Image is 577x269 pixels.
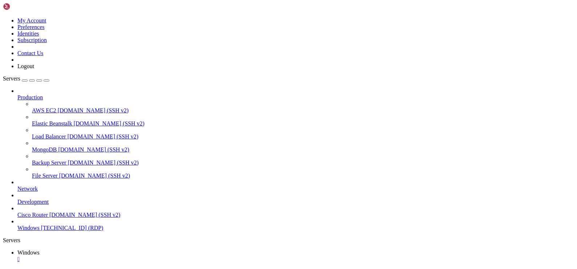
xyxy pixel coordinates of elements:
span: [DOMAIN_NAME] (SSH v2) [59,173,130,179]
a: Backup Server [DOMAIN_NAME] (SSH v2) [32,160,574,166]
a: Load Balancer [DOMAIN_NAME] (SSH v2) [32,133,574,140]
a: MongoDB [DOMAIN_NAME] (SSH v2) [32,146,574,153]
span: [DOMAIN_NAME] (SSH v2) [58,107,129,113]
a: AWS EC2 [DOMAIN_NAME] (SSH v2) [32,107,574,114]
a: Windows [17,249,574,262]
span: Network [17,186,38,192]
span: [DOMAIN_NAME] (SSH v2) [74,120,145,127]
li: File Server [DOMAIN_NAME] (SSH v2) [32,166,574,179]
a: Development [17,199,574,205]
a: Network [17,186,574,192]
span: [DOMAIN_NAME] (SSH v2) [67,133,139,140]
li: Production [17,88,574,179]
span: File Server [32,173,58,179]
span: Production [17,94,43,100]
li: MongoDB [DOMAIN_NAME] (SSH v2) [32,140,574,153]
span: Elastic Beanstalk [32,120,72,127]
li: Cisco Router [DOMAIN_NAME] (SSH v2) [17,205,574,218]
a: File Server [DOMAIN_NAME] (SSH v2) [32,173,574,179]
span: [DOMAIN_NAME] (SSH v2) [49,212,120,218]
li: Load Balancer [DOMAIN_NAME] (SSH v2) [32,127,574,140]
a: Elastic Beanstalk [DOMAIN_NAME] (SSH v2) [32,120,574,127]
span: [TECHNICAL_ID] (RDP) [41,225,103,231]
li: AWS EC2 [DOMAIN_NAME] (SSH v2) [32,101,574,114]
a: Logout [17,63,34,69]
a: Preferences [17,24,45,30]
span: [DOMAIN_NAME] (SSH v2) [58,146,129,153]
span: Windows [17,249,40,256]
a: My Account [17,17,46,24]
span: Load Balancer [32,133,66,140]
a: Subscription [17,37,47,43]
li: Network [17,179,574,192]
span: Backup Server [32,160,66,166]
div: Servers [3,237,574,244]
a: Contact Us [17,50,44,56]
a: Production [17,94,574,101]
span: Servers [3,75,20,82]
span: [DOMAIN_NAME] (SSH v2) [68,160,139,166]
a: Servers [3,75,49,82]
span: Windows [17,225,40,231]
a: Identities [17,30,39,37]
span: MongoDB [32,146,57,153]
span: AWS EC2 [32,107,56,113]
a:  [17,256,574,262]
li: Elastic Beanstalk [DOMAIN_NAME] (SSH v2) [32,114,574,127]
span: Development [17,199,49,205]
li: Backup Server [DOMAIN_NAME] (SSH v2) [32,153,574,166]
a: Cisco Router [DOMAIN_NAME] (SSH v2) [17,212,574,218]
a: Windows [TECHNICAL_ID] (RDP) [17,225,574,231]
li: Development [17,192,574,205]
span: Cisco Router [17,212,48,218]
img: Shellngn [3,3,45,10]
li: Windows [TECHNICAL_ID] (RDP) [17,218,574,231]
